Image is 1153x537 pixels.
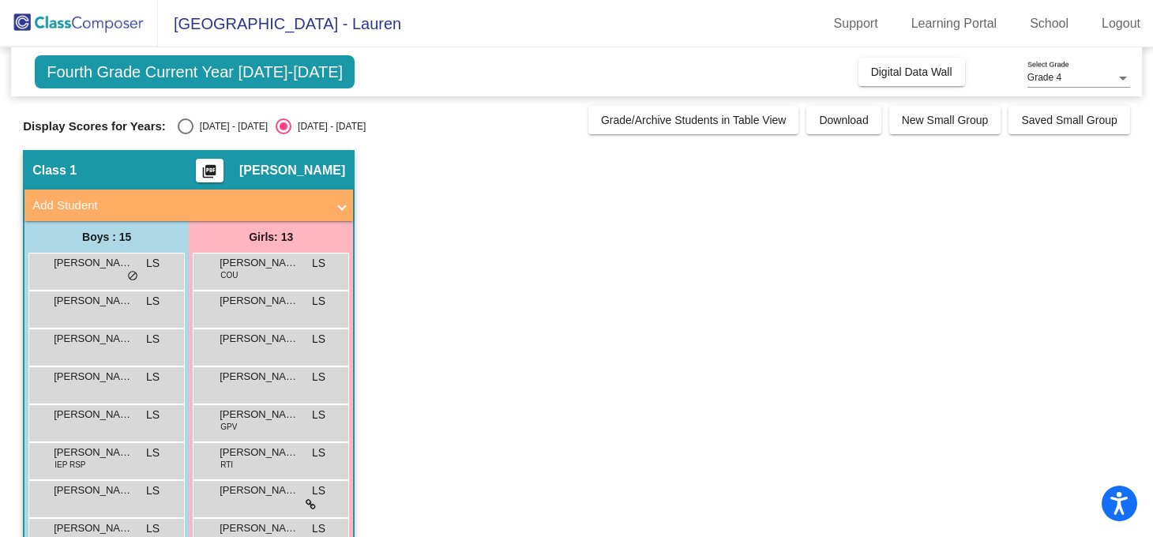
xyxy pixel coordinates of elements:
span: [PERSON_NAME] [220,369,299,385]
span: [PERSON_NAME] [54,445,133,460]
mat-icon: picture_as_pdf [200,163,219,186]
span: Fourth Grade Current Year [DATE]-[DATE] [35,55,355,88]
span: LS [146,331,160,347]
span: [PERSON_NAME] [54,369,133,385]
button: Print Students Details [196,159,223,182]
div: Girls: 13 [189,221,353,253]
span: [PERSON_NAME] [220,255,299,271]
button: Download [806,106,881,134]
span: do_not_disturb_alt [127,270,138,283]
span: [PERSON_NAME] [54,331,133,347]
div: [DATE] - [DATE] [291,119,366,133]
span: [PERSON_NAME] [54,483,133,498]
a: School [1017,11,1081,36]
span: LS [312,483,325,499]
mat-expansion-panel-header: Add Student [24,190,353,221]
span: Class 1 [32,163,77,178]
span: New Small Group [902,114,989,126]
span: [PERSON_NAME] [220,520,299,536]
span: LS [146,483,160,499]
span: LS [312,520,325,537]
span: LS [146,293,160,310]
span: IEP RSP [54,459,85,471]
span: [PERSON_NAME] [54,520,133,536]
span: LS [146,445,160,461]
span: LS [146,520,160,537]
span: GPV [220,421,237,433]
span: LS [312,369,325,385]
button: Digital Data Wall [858,58,965,86]
span: RTI [220,459,233,471]
span: [PERSON_NAME] [220,407,299,422]
span: LS [146,255,160,272]
span: [PERSON_NAME] [220,293,299,309]
span: LS [312,255,325,272]
span: [PERSON_NAME] [220,483,299,498]
span: Grade 4 [1027,72,1061,83]
a: Learning Portal [899,11,1010,36]
span: [PERSON_NAME] [239,163,345,178]
span: Saved Small Group [1021,114,1117,126]
span: [GEOGRAPHIC_DATA] - Lauren [158,11,401,36]
span: LS [312,293,325,310]
span: [PERSON_NAME] [54,255,133,271]
span: [PERSON_NAME] [54,293,133,309]
span: LS [146,407,160,423]
div: [DATE] - [DATE] [193,119,268,133]
button: Saved Small Group [1008,106,1129,134]
span: LS [312,445,325,461]
span: Grade/Archive Students in Table View [601,114,787,126]
span: Digital Data Wall [871,66,952,78]
a: Support [821,11,891,36]
mat-radio-group: Select an option [178,118,366,134]
span: COU [220,269,238,281]
span: Display Scores for Years: [23,119,166,133]
button: New Small Group [889,106,1001,134]
mat-panel-title: Add Student [32,197,326,215]
span: [PERSON_NAME] [220,331,299,347]
div: Boys : 15 [24,221,189,253]
span: LS [312,331,325,347]
span: [PERSON_NAME] [54,407,133,422]
button: Grade/Archive Students in Table View [588,106,799,134]
span: Download [819,114,868,126]
a: Logout [1089,11,1153,36]
span: LS [312,407,325,423]
span: [PERSON_NAME] [220,445,299,460]
span: LS [146,369,160,385]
